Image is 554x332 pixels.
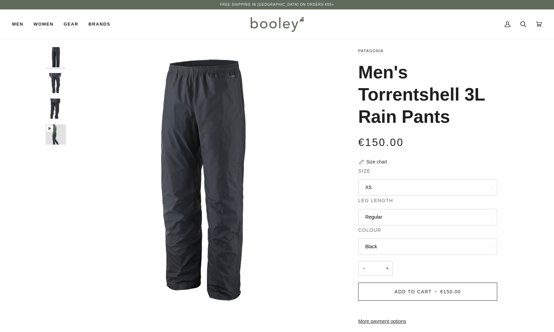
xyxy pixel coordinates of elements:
span: • [434,289,438,294]
button: XS [358,179,497,196]
input: Quantity [358,261,393,276]
span: Leg Length [358,197,393,204]
a: Brands [83,9,115,39]
span: Add to Cart [394,289,432,294]
a: Patagonia [358,49,384,53]
span: Size [358,168,371,175]
h1: Men's Torrentshell 3L Rain Pants [358,61,492,128]
a: Women [29,9,58,39]
a: Men [12,9,29,39]
img: Patagonia Men's Torrentshell 3L Rain Pants Black - Booley Galway [46,73,66,93]
span: Men [12,21,24,28]
img: Patagonia Men&#39;s Torrentshell 3L Rain Pants Black - Booley Galway [69,47,335,313]
div: Patagonia Men's Torrentshell 3L Rain Pants Black - Booley Galway [69,47,335,313]
div: Size chart [366,158,387,165]
p: Free Shipping in [GEOGRAPHIC_DATA] on Orders €50+ [220,2,334,7]
span: Women [34,21,53,28]
button: Regular [358,209,497,225]
button: Add to Cart • €150.00 [358,283,497,301]
button: Black [358,238,497,255]
span: Colour [358,227,381,234]
button: + [382,261,393,276]
img: Patagonia Men's Torrentshell 3L Rain Pants Black - Booley Galway [46,124,66,145]
span: Gear [63,21,78,28]
a: Gear [58,9,83,39]
img: Booley [248,14,306,34]
span: €150.00 [440,289,461,294]
span: €150.00 [358,137,404,148]
button: − [358,261,369,276]
a: More payment options [358,318,497,325]
img: Patagonia Men's Torrentshell 3L Rain Pants Black - Booley Galway [46,99,66,119]
img: Patagonia Men's Torrentshell 3L Rain Pants Black - Booley Galway [46,47,66,67]
span: Brands [88,21,110,28]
